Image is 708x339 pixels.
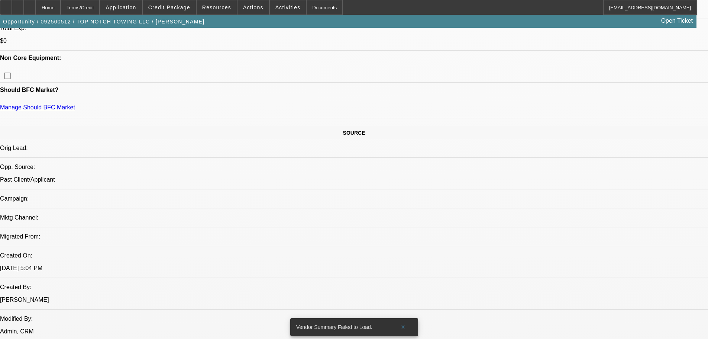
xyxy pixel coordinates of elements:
[148,4,190,10] span: Credit Package
[202,4,231,10] span: Resources
[237,0,269,15] button: Actions
[270,0,306,15] button: Activities
[290,318,391,336] div: Vendor Summary Failed to Load.
[658,15,696,27] a: Open Ticket
[243,4,264,10] span: Actions
[3,19,204,25] span: Opportunity / 092500512 / TOP NOTCH TOWING LLC / [PERSON_NAME]
[391,320,415,334] button: X
[143,0,196,15] button: Credit Package
[197,0,237,15] button: Resources
[401,324,405,330] span: X
[100,0,142,15] button: Application
[275,4,301,10] span: Activities
[106,4,136,10] span: Application
[343,130,365,136] span: SOURCE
